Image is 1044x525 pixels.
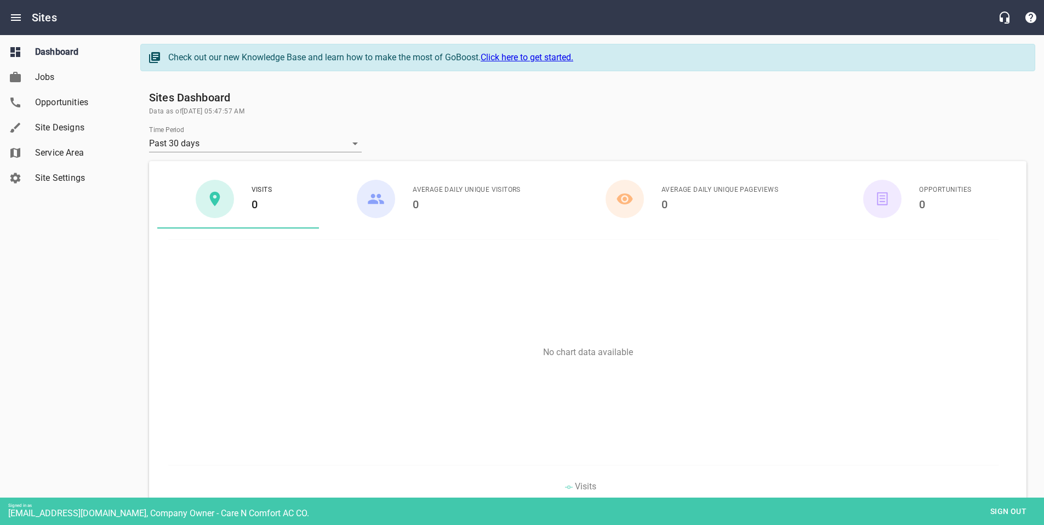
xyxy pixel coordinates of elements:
span: Visits [575,481,596,492]
button: Sign out [981,501,1036,522]
span: Sign out [985,505,1031,518]
span: Dashboard [35,45,118,59]
div: [EMAIL_ADDRESS][DOMAIN_NAME], Company Owner - Care N Comfort AC CO. [8,508,1044,518]
div: Signed in as [8,503,1044,508]
p: No chart data available [157,347,1018,357]
span: Site Designs [35,121,118,134]
span: Service Area [35,146,118,159]
button: Support Portal [1018,4,1044,31]
span: Site Settings [35,172,118,185]
div: Past 30 days [149,135,362,152]
span: Average Daily Unique Visitors [413,185,521,196]
h6: 0 [252,196,272,213]
h6: 0 [661,196,778,213]
span: Jobs [35,71,118,84]
label: Time Period [149,127,184,133]
h6: Sites [32,9,57,26]
h6: 0 [919,196,971,213]
h6: Sites Dashboard [149,89,1026,106]
h6: 0 [413,196,521,213]
span: Visits [252,185,272,196]
button: Live Chat [991,4,1018,31]
span: Opportunities [919,185,971,196]
span: Average Daily Unique Pageviews [661,185,778,196]
span: Opportunities [35,96,118,109]
div: Check out our new Knowledge Base and learn how to make the most of GoBoost. [168,51,1024,64]
button: Open drawer [3,4,29,31]
a: Click here to get started. [481,52,573,62]
span: Data as of [DATE] 05:47:57 AM [149,106,1026,117]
